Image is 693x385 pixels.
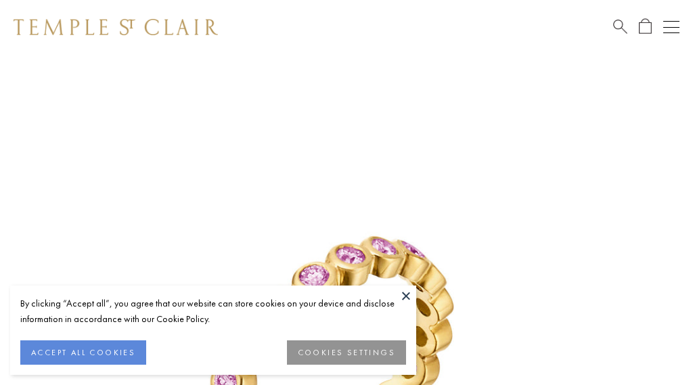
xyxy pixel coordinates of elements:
[639,18,652,35] a: Open Shopping Bag
[613,18,627,35] a: Search
[287,340,406,365] button: COOKIES SETTINGS
[20,296,406,327] div: By clicking “Accept all”, you agree that our website can store cookies on your device and disclos...
[20,340,146,365] button: ACCEPT ALL COOKIES
[663,19,679,35] button: Open navigation
[14,19,218,35] img: Temple St. Clair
